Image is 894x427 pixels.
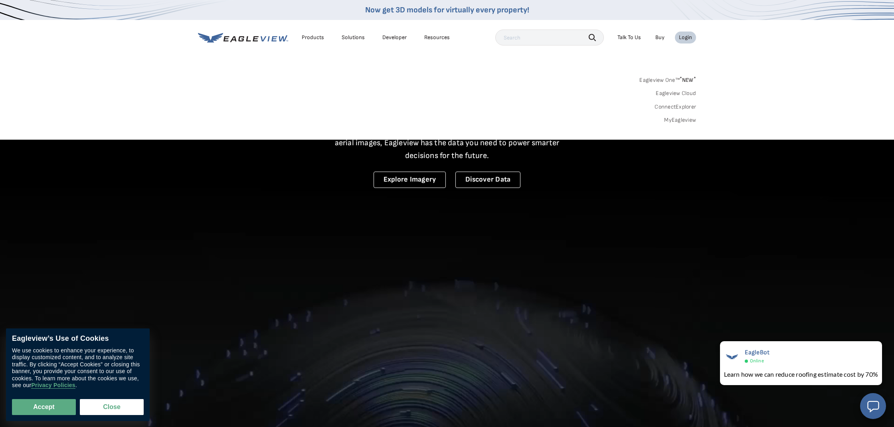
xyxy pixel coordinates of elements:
[12,347,144,389] div: We use cookies to enhance your experience, to display customized content, and to analyze site tra...
[325,124,569,162] p: A new era starts here. Built on more than 3.5 billion high-resolution aerial images, Eagleview ha...
[424,34,450,41] div: Resources
[302,34,324,41] div: Products
[680,77,696,83] span: NEW
[860,393,886,419] button: Open chat window
[31,382,75,389] a: Privacy Policies
[639,74,696,83] a: Eagleview One™*NEW*
[12,399,76,415] button: Accept
[745,349,770,356] span: EagleBot
[342,34,365,41] div: Solutions
[80,399,144,415] button: Close
[382,34,407,41] a: Developer
[374,172,446,188] a: Explore Imagery
[495,30,604,45] input: Search
[664,117,696,124] a: MyEagleview
[365,5,529,15] a: Now get 3D models for virtually every property!
[655,103,696,111] a: ConnectExplorer
[656,90,696,97] a: Eagleview Cloud
[617,34,641,41] div: Talk To Us
[724,349,740,365] img: EagleBot
[679,34,692,41] div: Login
[750,358,764,364] span: Online
[655,34,665,41] a: Buy
[455,172,520,188] a: Discover Data
[12,334,144,343] div: Eagleview’s Use of Cookies
[724,370,878,379] div: Learn how we can reduce roofing estimate cost by 70%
